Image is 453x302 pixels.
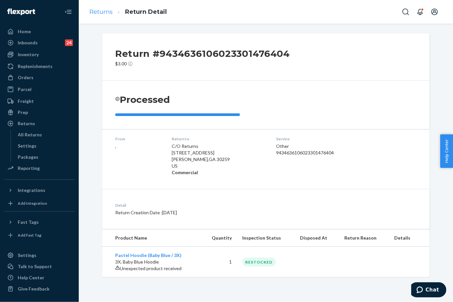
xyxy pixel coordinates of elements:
div: Inbounds [18,39,38,46]
div: RESTOCKED [243,258,276,267]
a: All Returns [15,129,75,140]
a: Orders [4,72,75,83]
a: Reporting [4,163,75,174]
div: Inventory [18,51,39,58]
button: Open Search Box [399,5,412,18]
td: 1 [202,247,237,277]
a: Inventory [4,49,75,60]
span: Other [276,143,289,149]
p: US [172,163,266,169]
div: Fast Tags [18,219,39,225]
button: Help Center [440,134,453,168]
div: All Returns [18,131,42,138]
p: $3.00 [115,60,290,67]
ol: breadcrumbs [84,2,172,22]
button: Close Navigation [62,5,75,18]
dt: From [115,136,161,142]
a: Freight [4,96,75,106]
p: [STREET_ADDRESS] [172,150,266,156]
div: Prep [18,109,28,116]
th: Return Reason [339,229,389,247]
h2: Return #9434636106023301476404 [115,47,290,60]
a: Settings [4,250,75,261]
div: Add Integration [18,200,47,206]
p: 3X. Baby Blue Hoodie [115,259,196,265]
div: Add Fast Tag [18,232,41,238]
dt: Return to [172,136,266,142]
a: Inbounds24 [4,37,75,48]
th: Disposed At [295,229,339,247]
a: Returns [89,8,113,15]
div: Integrations [18,187,45,194]
a: Help Center [4,272,75,283]
div: Give Feedback [18,286,50,292]
a: Home [4,26,75,37]
a: Replenishments [4,61,75,72]
a: Return Detail [125,8,167,15]
a: Add Fast Tag [4,230,75,241]
h3: Processed [120,94,170,105]
div: Orders [18,74,33,81]
th: Inspection Status [237,229,295,247]
a: Add Integration [4,198,75,209]
th: Quantity [202,229,237,247]
button: Open notifications [414,5,427,18]
a: Packages [15,152,75,162]
strong: Commercial [172,170,198,175]
dt: Service [276,136,370,142]
div: Help Center [18,274,44,281]
div: 24 [65,39,73,46]
th: Product Name [102,229,202,247]
p: Return Creation Date : [DATE] [115,209,297,216]
div: Packages [18,154,39,160]
a: Returns [4,118,75,129]
div: Talk to Support [18,263,52,270]
button: Fast Tags [4,217,75,227]
a: Settings [15,141,75,151]
button: Integrations [4,185,75,196]
button: Talk to Support [4,261,75,272]
span: Unexpected product received [120,266,182,271]
div: Parcel [18,86,32,93]
p: [PERSON_NAME] , GA 30259 [172,156,266,163]
a: Parcel [4,84,75,95]
a: Prep [4,107,75,118]
div: Returns [18,120,35,127]
div: Freight [18,98,34,105]
a: Pastel Hoodie (Baby Blue / 3X) [115,252,182,258]
dt: Detail [115,202,297,208]
th: Details [389,229,430,247]
iframe: Opens a widget where you can chat to one of our agents [411,282,446,299]
span: , [115,143,116,149]
p: C/O Returns [172,143,266,150]
div: Settings [18,252,36,259]
div: Replenishments [18,63,53,70]
button: Give Feedback [4,284,75,294]
div: 9434636106023301476404 [276,150,370,156]
div: Settings [18,143,37,149]
img: Flexport logo [7,9,35,15]
button: Open account menu [428,5,441,18]
div: Reporting [18,165,40,172]
div: Home [18,28,31,35]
